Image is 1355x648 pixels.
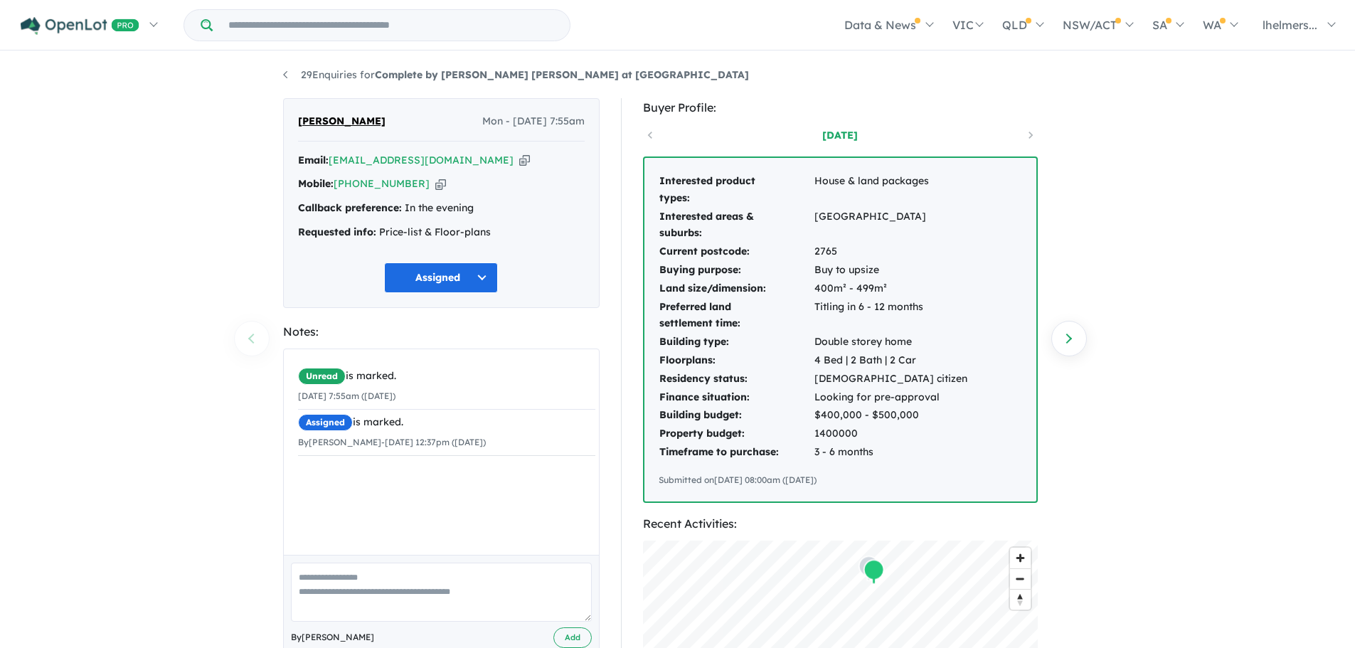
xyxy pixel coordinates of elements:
span: Unread [298,368,346,385]
button: Reset bearing to north [1010,589,1031,610]
td: Building type: [659,333,814,351]
button: Zoom out [1010,568,1031,589]
img: Openlot PRO Logo White [21,17,139,35]
span: By [PERSON_NAME] [291,630,374,644]
td: Interested areas & suburbs: [659,208,814,243]
a: [EMAIL_ADDRESS][DOMAIN_NAME] [329,154,514,166]
td: Titling in 6 - 12 months [814,298,968,334]
strong: Complete by [PERSON_NAME] [PERSON_NAME] at [GEOGRAPHIC_DATA] [375,68,749,81]
strong: Mobile: [298,177,334,190]
td: Floorplans: [659,351,814,370]
span: Mon - [DATE] 7:55am [482,113,585,130]
div: Price-list & Floor-plans [298,224,585,241]
td: Property budget: [659,425,814,443]
a: [PHONE_NUMBER] [334,177,430,190]
div: Recent Activities: [643,514,1038,533]
td: 3 - 6 months [814,443,968,462]
td: 2765 [814,243,968,261]
td: Looking for pre-approval [814,388,968,407]
small: By [PERSON_NAME] - [DATE] 12:37pm ([DATE]) [298,437,486,447]
div: Notes: [283,322,600,341]
button: Copy [519,153,530,168]
strong: Callback preference: [298,201,402,214]
td: [GEOGRAPHIC_DATA] [814,208,968,243]
div: In the evening [298,200,585,217]
td: Interested product types: [659,172,814,208]
td: Buying purpose: [659,261,814,280]
button: Copy [435,176,446,191]
button: Assigned [384,262,498,293]
span: lhelmers... [1263,18,1317,32]
a: [DATE] [780,128,900,142]
nav: breadcrumb [283,67,1073,84]
div: Map marker [858,555,879,581]
small: [DATE] 7:55am ([DATE]) [298,391,395,401]
td: Land size/dimension: [659,280,814,298]
td: Timeframe to purchase: [659,443,814,462]
td: Double storey home [814,333,968,351]
input: Try estate name, suburb, builder or developer [216,10,567,41]
td: 1400000 [814,425,968,443]
div: Submitted on [DATE] 08:00am ([DATE]) [659,473,1022,487]
span: Reset bearing to north [1010,590,1031,610]
td: Building budget: [659,406,814,425]
button: Add [553,627,592,648]
strong: Requested info: [298,225,376,238]
td: Buy to upsize [814,261,968,280]
td: Current postcode: [659,243,814,261]
div: is marked. [298,414,595,431]
td: House & land packages [814,172,968,208]
div: Map marker [863,558,884,585]
a: 29Enquiries forComplete by [PERSON_NAME] [PERSON_NAME] at [GEOGRAPHIC_DATA] [283,68,749,81]
td: 400m² - 499m² [814,280,968,298]
td: [DEMOGRAPHIC_DATA] citizen [814,370,968,388]
td: Preferred land settlement time: [659,298,814,334]
td: $400,000 - $500,000 [814,406,968,425]
td: Finance situation: [659,388,814,407]
span: Assigned [298,414,353,431]
div: is marked. [298,368,595,385]
td: 4 Bed | 2 Bath | 2 Car [814,351,968,370]
button: Zoom in [1010,548,1031,568]
td: Residency status: [659,370,814,388]
span: Zoom out [1010,569,1031,589]
strong: Email: [298,154,329,166]
span: [PERSON_NAME] [298,113,386,130]
div: Buyer Profile: [643,98,1038,117]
